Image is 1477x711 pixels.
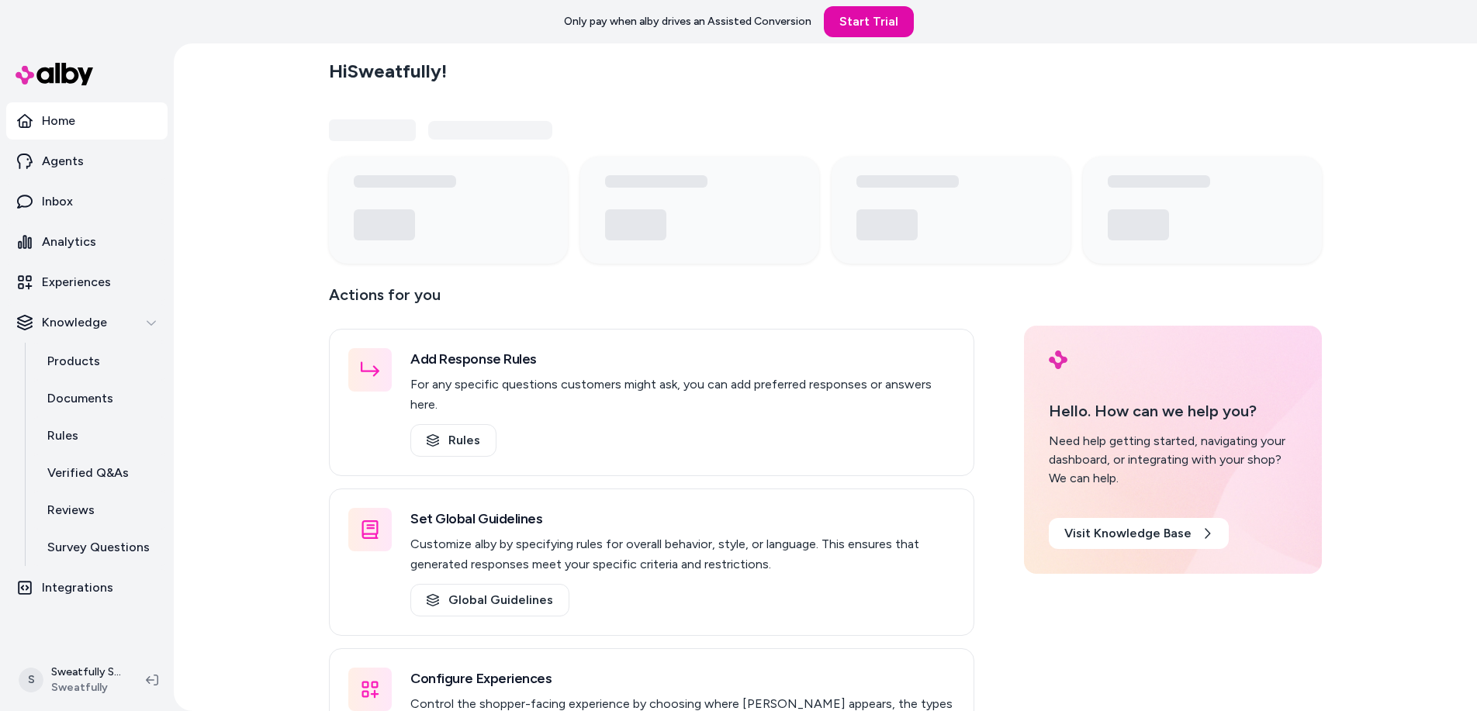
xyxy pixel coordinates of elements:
[16,63,93,85] img: alby Logo
[47,389,113,408] p: Documents
[32,417,168,454] a: Rules
[51,664,121,680] p: Sweatfully Shopify
[47,501,95,519] p: Reviews
[42,273,111,292] p: Experiences
[47,426,78,445] p: Rules
[32,529,168,566] a: Survey Questions
[6,143,168,180] a: Agents
[32,492,168,529] a: Reviews
[6,304,168,341] button: Knowledge
[42,152,84,171] p: Agents
[410,534,955,575] p: Customize alby by specifying rules for overall behavior, style, or language. This ensures that ge...
[6,183,168,220] a: Inbox
[410,668,955,689] h3: Configure Experiences
[42,192,73,211] p: Inbox
[1049,432,1297,488] div: Need help getting started, navigating your dashboard, or integrating with your shop? We can help.
[47,538,150,557] p: Survey Questions
[329,60,447,83] h2: Hi Sweatfully !
[9,655,133,705] button: SSweatfully ShopifySweatfully
[19,668,43,692] span: S
[32,454,168,492] a: Verified Q&As
[32,343,168,380] a: Products
[6,569,168,606] a: Integrations
[42,233,96,251] p: Analytics
[42,578,113,597] p: Integrations
[564,14,811,29] p: Only pay when alby drives an Assisted Conversion
[824,6,914,37] a: Start Trial
[42,112,75,130] p: Home
[1049,350,1067,369] img: alby Logo
[1049,399,1297,423] p: Hello. How can we help you?
[47,464,129,482] p: Verified Q&As
[410,508,955,530] h3: Set Global Guidelines
[329,282,974,319] p: Actions for you
[47,352,100,371] p: Products
[410,424,496,457] a: Rules
[410,584,569,616] a: Global Guidelines
[6,264,168,301] a: Experiences
[32,380,168,417] a: Documents
[410,374,955,415] p: For any specific questions customers might ask, you can add preferred responses or answers here.
[51,680,121,695] span: Sweatfully
[410,348,955,370] h3: Add Response Rules
[6,223,168,261] a: Analytics
[42,313,107,332] p: Knowledge
[6,102,168,140] a: Home
[1049,518,1229,549] a: Visit Knowledge Base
